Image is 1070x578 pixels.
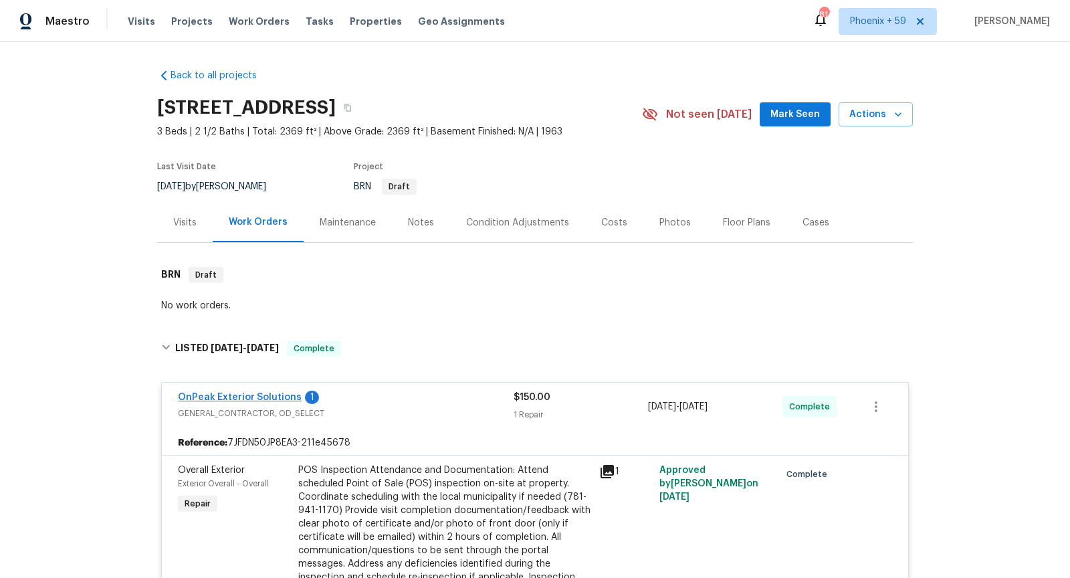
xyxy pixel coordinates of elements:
[229,15,290,28] span: Work Orders
[175,341,279,357] h6: LISTED
[320,216,376,229] div: Maintenance
[819,8,829,21] div: 814
[306,17,334,26] span: Tasks
[850,15,906,28] span: Phoenix + 59
[211,343,243,353] span: [DATE]
[760,102,831,127] button: Mark Seen
[45,15,90,28] span: Maestro
[247,343,279,353] span: [DATE]
[157,254,913,296] div: BRN Draft
[659,216,691,229] div: Photos
[770,106,820,123] span: Mark Seen
[336,96,360,120] button: Copy Address
[648,400,708,413] span: -
[354,182,417,191] span: BRN
[178,407,514,420] span: GENERAL_CONTRACTOR, OD_SELECT
[723,216,770,229] div: Floor Plans
[157,182,185,191] span: [DATE]
[157,179,282,195] div: by [PERSON_NAME]
[659,466,758,502] span: Approved by [PERSON_NAME] on
[157,163,216,171] span: Last Visit Date
[969,15,1050,28] span: [PERSON_NAME]
[350,15,402,28] span: Properties
[157,125,642,138] span: 3 Beds | 2 1/2 Baths | Total: 2369 ft² | Above Grade: 2369 ft² | Basement Finished: N/A | 1963
[786,468,833,481] span: Complete
[178,393,302,402] a: OnPeak Exterior Solutions
[408,216,434,229] div: Notes
[354,163,383,171] span: Project
[211,343,279,353] span: -
[157,327,913,370] div: LISTED [DATE]-[DATE]Complete
[679,402,708,411] span: [DATE]
[128,15,155,28] span: Visits
[383,183,415,191] span: Draft
[288,342,340,355] span: Complete
[157,69,286,82] a: Back to all projects
[666,108,752,121] span: Not seen [DATE]
[418,15,505,28] span: Geo Assignments
[514,393,550,402] span: $150.00
[162,431,908,455] div: 7JFDN50JP8EA3-211e45678
[648,402,676,411] span: [DATE]
[466,216,569,229] div: Condition Adjustments
[659,492,689,502] span: [DATE]
[849,106,902,123] span: Actions
[190,268,222,282] span: Draft
[789,400,835,413] span: Complete
[178,466,245,475] span: Overall Exterior
[178,480,269,488] span: Exterior Overall - Overall
[171,15,213,28] span: Projects
[161,267,181,283] h6: BRN
[839,102,913,127] button: Actions
[178,436,227,450] b: Reference:
[161,299,909,312] div: No work orders.
[601,216,627,229] div: Costs
[599,464,651,480] div: 1
[802,216,829,229] div: Cases
[173,216,197,229] div: Visits
[157,101,336,114] h2: [STREET_ADDRESS]
[514,408,648,421] div: 1 Repair
[179,497,216,510] span: Repair
[305,391,319,404] div: 1
[229,215,288,229] div: Work Orders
